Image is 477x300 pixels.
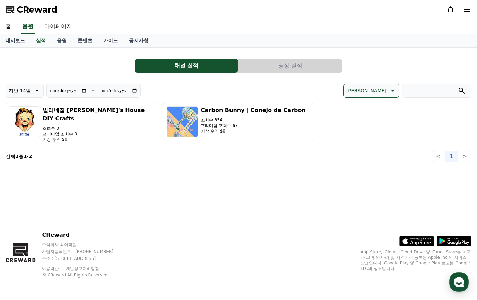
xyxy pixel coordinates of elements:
a: 실적 [33,34,49,47]
a: CReward [6,4,58,15]
a: 음원 [21,19,35,34]
p: 프리미엄 조회수 67 [201,123,306,128]
strong: 2 [29,154,32,159]
a: 마이페이지 [39,19,78,34]
p: App Store, iCloud, iCloud Drive 및 iTunes Store는 미국과 그 밖의 나라 및 지역에서 등록된 Apple Inc.의 서비스 상표입니다. Goo... [361,249,471,271]
a: 이용약관 [42,266,64,271]
p: CReward [42,231,127,239]
p: 지난 14일 [9,86,31,96]
img: 빌리네집 Billy's House DIY Crafts [9,106,40,137]
p: 예상 수익 $0 [43,137,152,142]
button: Carbon Bunny | Conejo de Carbon 조회수 354 프리미엄 조회수 67 예상 수익 $0 [164,103,313,140]
a: 공지사항 [123,34,154,47]
a: 음원 [51,34,72,47]
button: < [432,151,445,162]
strong: 1 [24,154,27,159]
p: 주소 : [STREET_ADDRESS] [42,256,127,261]
button: 빌리네집 [PERSON_NAME]'s House DIY Crafts 조회수 0 프리미엄 조회수 0 예상 수익 $0 [6,103,155,145]
button: 1 [445,151,458,162]
button: 지난 14일 [6,84,44,98]
p: 예상 수익 $0 [201,128,306,134]
a: 콘텐츠 [72,34,98,47]
p: 주식회사 와이피랩 [42,242,127,247]
button: > [458,151,471,162]
p: 전체 중 - [6,153,32,160]
a: 가이드 [98,34,123,47]
p: © CReward All Rights Reserved. [42,272,127,278]
img: Carbon Bunny | Conejo de Carbon [167,106,198,137]
strong: 2 [15,154,19,159]
p: 조회수 0 [43,126,152,131]
button: [PERSON_NAME] [343,84,399,98]
p: 조회수 354 [201,117,306,123]
p: 사업자등록번호 : [PHONE_NUMBER] [42,249,127,254]
button: 영상 실적 [238,59,342,73]
p: [PERSON_NAME] [346,86,387,96]
h3: 빌리네집 [PERSON_NAME]'s House DIY Crafts [43,106,152,123]
span: CReward [17,4,58,15]
button: 채널 실적 [135,59,238,73]
h3: Carbon Bunny | Conejo de Carbon [201,106,306,115]
p: ~ [91,87,96,95]
p: 프리미엄 조회수 0 [43,131,152,137]
a: 개인정보처리방침 [66,266,99,271]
